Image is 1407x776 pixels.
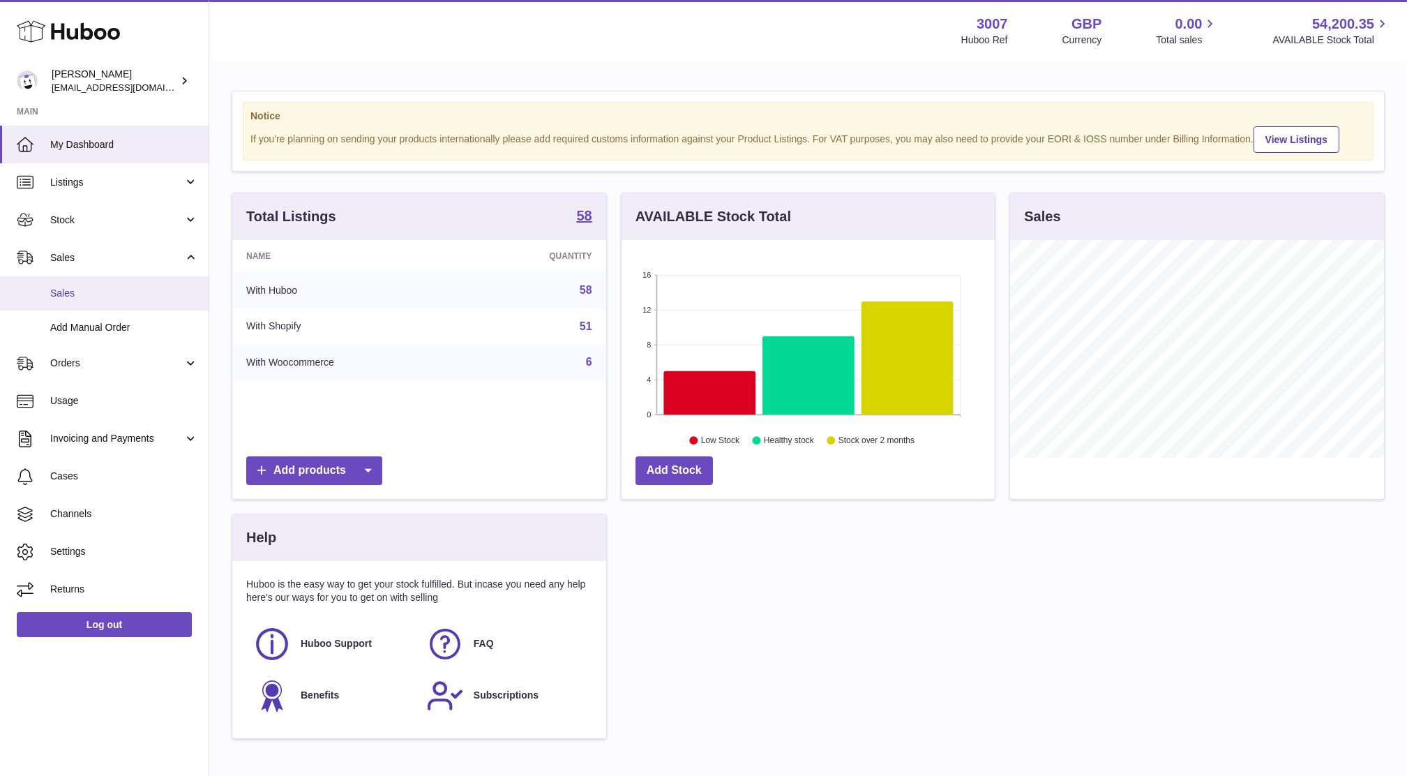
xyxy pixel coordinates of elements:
[52,82,205,93] span: [EMAIL_ADDRESS][DOMAIN_NAME]
[17,612,192,637] a: Log out
[961,33,1008,47] div: Huboo Ref
[426,625,585,663] a: FAQ
[246,578,592,604] p: Huboo is the easy way to get your stock fulfilled. But incase you need any help here's our ways f...
[50,583,198,596] span: Returns
[838,436,915,446] text: Stock over 2 months
[232,308,464,345] td: With Shopify
[642,271,651,279] text: 16
[647,341,651,349] text: 8
[474,637,494,650] span: FAQ
[1156,33,1218,47] span: Total sales
[642,306,651,314] text: 12
[50,507,198,521] span: Channels
[635,207,791,226] h3: AVAILABLE Stock Total
[764,436,815,446] text: Healthy stock
[1062,33,1102,47] div: Currency
[50,394,198,408] span: Usage
[1254,126,1339,153] a: View Listings
[1024,207,1060,226] h3: Sales
[580,284,592,296] a: 58
[1175,15,1203,33] span: 0.00
[246,456,382,485] a: Add products
[50,251,183,264] span: Sales
[426,677,585,715] a: Subscriptions
[647,375,651,384] text: 4
[52,68,177,94] div: [PERSON_NAME]
[301,689,339,702] span: Benefits
[580,320,592,332] a: 51
[50,138,198,151] span: My Dashboard
[576,209,592,223] strong: 58
[474,689,539,702] span: Subscriptions
[250,124,1366,153] div: If you're planning on sending your products internationally please add required customs informati...
[701,436,740,446] text: Low Stock
[576,209,592,225] a: 58
[232,272,464,308] td: With Huboo
[50,287,198,300] span: Sales
[17,70,38,91] img: bevmay@maysama.com
[246,207,336,226] h3: Total Listings
[50,432,183,445] span: Invoicing and Payments
[635,456,713,485] a: Add Stock
[1071,15,1101,33] strong: GBP
[1156,15,1218,47] a: 0.00 Total sales
[301,637,372,650] span: Huboo Support
[1312,15,1374,33] span: 54,200.35
[50,176,183,189] span: Listings
[232,240,464,272] th: Name
[1272,33,1390,47] span: AVAILABLE Stock Total
[50,214,183,227] span: Stock
[232,344,464,380] td: With Woocommerce
[246,528,276,547] h3: Help
[464,240,605,272] th: Quantity
[977,15,1008,33] strong: 3007
[250,110,1366,123] strong: Notice
[1272,15,1390,47] a: 54,200.35 AVAILABLE Stock Total
[50,357,183,370] span: Orders
[50,470,198,483] span: Cases
[50,545,198,558] span: Settings
[253,625,412,663] a: Huboo Support
[253,677,412,715] a: Benefits
[647,410,651,419] text: 0
[586,356,592,368] a: 6
[50,321,198,334] span: Add Manual Order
